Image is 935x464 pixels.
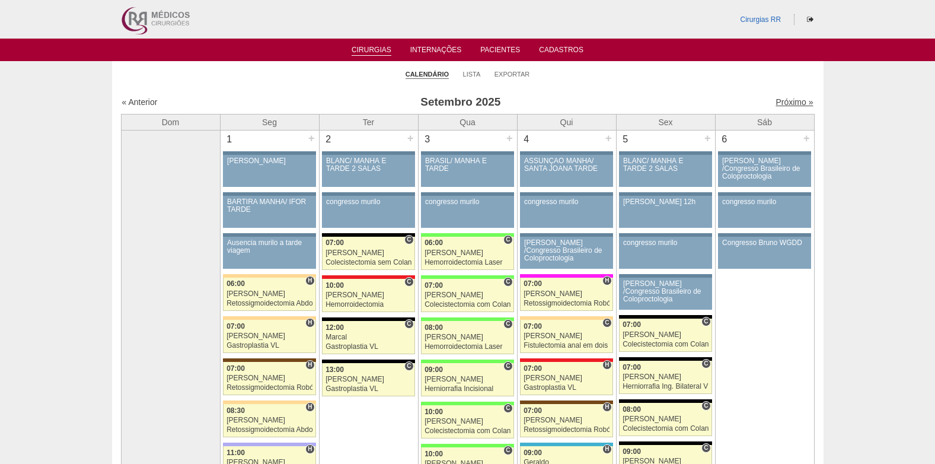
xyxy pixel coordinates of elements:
div: Key: Bartira [223,401,315,404]
span: 10:00 [326,281,344,290]
div: + [505,131,515,146]
span: Consultório [404,235,413,244]
span: Consultório [701,359,710,368]
a: C 07:00 [PERSON_NAME] Colecistectomia com Colangiografia VL [619,319,711,352]
a: [PERSON_NAME] /Congresso Brasileiro de Coloproctologia [520,237,612,269]
a: « Anterior [122,97,158,107]
div: [PERSON_NAME] [226,290,312,298]
span: 09:00 [524,449,542,457]
a: Pacientes [480,46,520,58]
div: [PERSON_NAME] [425,376,510,383]
div: Retossigmoidectomia Robótica [524,426,609,434]
span: 07:00 [524,364,542,373]
div: congresso murilo [623,239,708,247]
div: [PERSON_NAME] [227,157,312,165]
span: Hospital [602,402,611,412]
a: H 07:00 [PERSON_NAME] Retossigmoidectomia Robótica [223,362,315,395]
span: 07:00 [425,281,443,290]
div: Key: Aviso [322,192,414,196]
div: [PERSON_NAME] [425,249,510,257]
div: Key: Aviso [718,192,810,196]
th: Qui [517,114,616,130]
div: Key: Bartira [520,316,612,320]
span: 08:00 [425,323,443,332]
a: Calendário [406,70,449,79]
span: 07:00 [326,239,344,247]
div: Retossigmoidectomia Abdominal VL [226,426,312,434]
span: 07:00 [623,320,641,329]
div: [PERSON_NAME] [524,417,609,424]
span: 07:00 [524,322,542,330]
div: Key: Aviso [619,274,711,278]
div: 6 [716,131,734,148]
div: [PERSON_NAME] 12h [623,198,708,206]
div: Key: Blanc [619,315,711,319]
a: Exportar [494,70,530,78]
span: Consultório [602,318,611,328]
div: Key: Aviso [619,151,711,155]
a: Cirurgias RR [740,15,781,24]
a: Lista [463,70,481,78]
div: Key: Blanc [619,357,711,361]
a: BARTIRA MANHÃ/ IFOR TARDE [223,196,315,228]
a: BLANC/ MANHÃ E TARDE 2 SALAS [322,155,414,187]
th: Sáb [715,114,814,130]
div: BARTIRA MANHÃ/ IFOR TARDE [227,198,312,214]
div: Key: Brasil [421,360,513,363]
span: 07:00 [623,363,641,371]
div: Gastroplastia VL [326,385,411,393]
i: Sair [807,16,813,23]
div: [PERSON_NAME] [623,331,709,339]
span: Consultório [503,446,512,455]
span: 13:00 [326,366,344,374]
span: 10:00 [425,450,443,458]
div: Key: Blanc [322,360,414,363]
div: Key: Aviso [421,192,513,196]
div: [PERSON_NAME] [623,373,709,381]
div: Herniorrafia Incisional [425,385,510,393]
span: Hospital [305,318,314,328]
div: Ausencia murilo a tarde viagem [227,239,312,255]
div: [PERSON_NAME] [425,333,510,341]
div: Key: Assunção [322,275,414,279]
span: Consultório [701,401,710,411]
div: Colecistectomia com Colangiografia VL [623,341,709,348]
div: Key: Aviso [520,192,612,196]
div: Key: Santa Joana [520,401,612,404]
div: + [604,131,614,146]
a: congresso murilo [421,196,513,228]
a: [PERSON_NAME] 12h [619,196,711,228]
div: Key: Brasil [421,402,513,405]
div: Key: Aviso [718,151,810,155]
span: Hospital [305,402,314,412]
span: Consultório [701,317,710,326]
a: H 07:00 [PERSON_NAME] Retossigmoidectomia Robótica [520,404,612,437]
div: Key: Aviso [223,151,315,155]
span: 07:00 [524,406,542,415]
span: Hospital [602,276,611,285]
div: Gastroplastia VL [226,342,312,349]
div: BRASIL/ MANHÃ E TARDE [425,157,510,173]
div: Key: Blanc [322,233,414,237]
a: [PERSON_NAME] /Congresso Brasileiro de Coloproctologia [619,278,711,310]
div: Fistulectomia anal em dois tempos [524,342,609,349]
a: Próximo » [776,97,813,107]
span: Consultório [503,235,512,244]
a: C 07:00 [PERSON_NAME] Colecistectomia sem Colangiografia VL [322,237,414,270]
span: 12:00 [326,323,344,332]
div: BLANC/ MANHÃ E TARDE 2 SALAS [326,157,411,173]
span: Consultório [701,443,710,453]
span: 09:00 [623,447,641,456]
div: Key: Christóvão da Gama [223,443,315,446]
div: [PERSON_NAME] [524,374,609,382]
span: Consultório [503,403,512,413]
div: Gastroplastia VL [524,384,609,392]
span: 08:30 [226,406,245,415]
div: Colecistectomia com Colangiografia VL [425,301,510,309]
div: Key: Aviso [718,233,810,237]
th: Qua [418,114,517,130]
div: Key: Brasil [421,317,513,321]
a: congresso murilo [619,237,711,269]
div: Hemorroidectomia [326,301,411,309]
div: BLANC/ MANHÃ E TARDE 2 SALAS [623,157,708,173]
